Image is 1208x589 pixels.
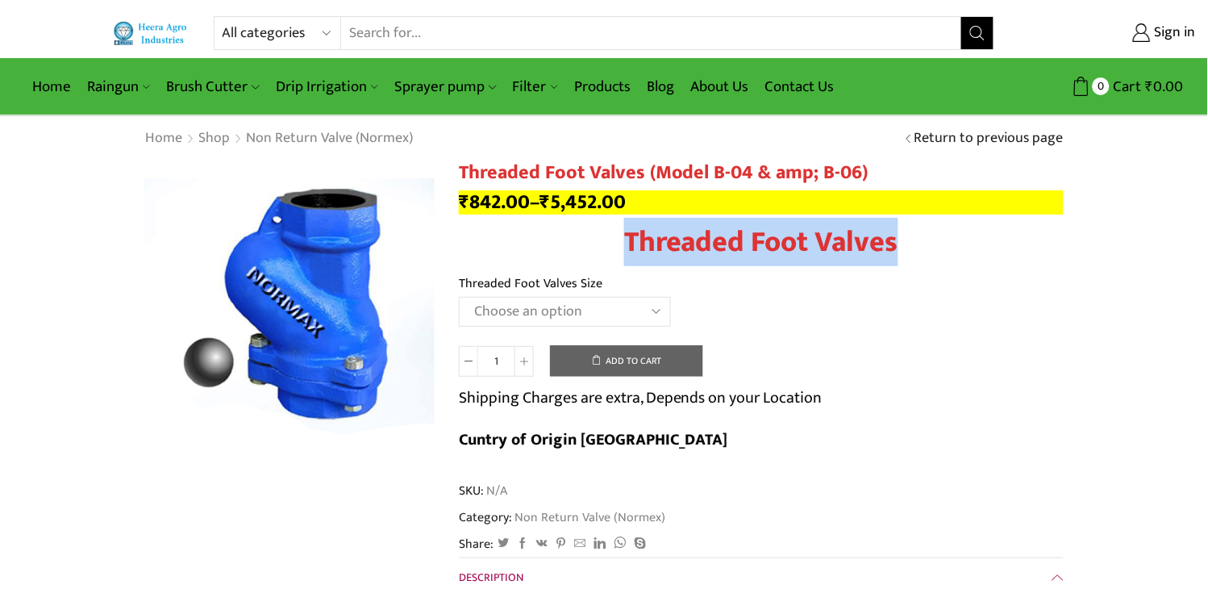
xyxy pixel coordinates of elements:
p: Shipping Charges are extra, Depends on your Location [459,385,823,411]
a: Contact Us [756,68,842,106]
button: Search button [961,17,993,49]
a: About Us [682,68,756,106]
bdi: 0.00 [1146,74,1184,99]
a: Home [144,128,183,149]
a: Home [24,68,79,106]
a: Non Return Valve (Normex) [512,507,665,528]
span: Share: [459,535,494,553]
a: Drip Irrigation [268,68,386,106]
a: Filter [505,68,566,106]
h1: Threaded Foot Valves [459,225,1064,260]
a: Products [566,68,639,106]
a: Non Return Valve (Normex) [245,128,414,149]
p: – [459,190,1064,215]
button: Add to cart [550,345,703,378]
a: Sign in [1018,19,1196,48]
span: ₹ [539,186,550,219]
a: 0 Cart ₹0.00 [1010,72,1184,102]
a: Sprayer pump [386,68,504,106]
span: Cart [1110,76,1142,98]
bdi: 5,452.00 [539,186,626,219]
a: Return to previous page [914,128,1064,149]
span: Category: [459,508,665,527]
label: Threaded Foot Valves Size [459,274,602,293]
b: Cuntry of Origin [GEOGRAPHIC_DATA] [459,426,728,453]
a: Raingun [79,68,158,106]
span: Sign in [1151,23,1196,44]
span: SKU: [459,482,1064,500]
span: 0 [1093,77,1110,94]
span: ₹ [459,186,469,219]
a: Blog [639,68,682,106]
input: Product quantity [478,346,514,377]
a: Brush Cutter [158,68,267,106]
nav: Breadcrumb [144,128,414,149]
span: Description [459,568,523,587]
span: ₹ [1146,74,1154,99]
a: Shop [198,128,231,149]
input: Search for... [341,17,961,49]
bdi: 842.00 [459,186,530,219]
h1: Threaded Foot Valves (Model B-04 & amp; B-06) [459,161,1064,185]
span: N/A [484,482,507,500]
